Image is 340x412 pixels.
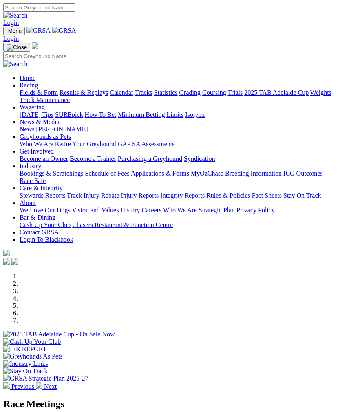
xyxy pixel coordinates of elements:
img: GRSA [52,27,76,34]
a: GAP SA Assessments [118,140,175,147]
img: Stay On Track [3,367,47,375]
a: Become a Trainer [70,155,116,162]
a: Stewards Reports [20,192,65,199]
a: Breeding Information [225,170,282,177]
a: Wagering [20,104,45,111]
a: Applications & Forms [131,170,189,177]
img: Search [3,12,28,19]
div: Industry [20,170,337,185]
a: Integrity Reports [160,192,205,199]
a: Next [36,383,57,390]
a: Stay On Track [283,192,321,199]
a: Vision and Values [72,207,119,214]
a: Retire Your Greyhound [55,140,116,147]
a: Greyhounds as Pets [20,133,71,140]
div: Racing [20,89,337,104]
a: Who We Are [163,207,197,214]
img: chevron-left-pager-white.svg [3,382,10,389]
img: facebook.svg [3,258,10,265]
a: Track Injury Rebate [67,192,119,199]
a: Coursing [202,89,226,96]
a: Rules & Policies [206,192,250,199]
a: Industry [20,163,41,169]
a: Chasers Restaurant & Function Centre [72,221,173,228]
a: History [120,207,140,214]
a: Syndication [184,155,215,162]
a: Grading [179,89,201,96]
a: Privacy Policy [236,207,275,214]
img: logo-grsa-white.png [32,42,38,49]
input: Search [3,52,75,60]
a: Contact GRSA [20,229,59,236]
a: SUREpick [55,111,83,118]
a: Login [3,35,19,42]
span: Previous [11,383,34,390]
a: [PERSON_NAME] [36,126,88,133]
a: Get Involved [20,148,54,155]
a: 2025 TAB Adelaide Cup [244,89,309,96]
a: ICG Outcomes [283,170,322,177]
img: logo-grsa-white.png [3,250,10,256]
a: Weights [310,89,331,96]
button: Toggle navigation [3,43,30,52]
a: Track Maintenance [20,96,70,103]
a: Fact Sheets [252,192,282,199]
a: Results & Replays [60,89,108,96]
div: News & Media [20,126,337,133]
a: Trials [227,89,243,96]
div: Get Involved [20,155,337,163]
a: Fields & Form [20,89,58,96]
img: Search [3,60,28,68]
img: 2025 TAB Adelaide Cup - On Sale Now [3,331,115,338]
img: Close [7,44,27,51]
span: Menu [8,28,22,34]
a: [DATE] Tips [20,111,53,118]
div: Care & Integrity [20,192,337,199]
a: News [20,126,34,133]
img: Greyhounds As Pets [3,353,63,360]
a: Previous [3,383,36,390]
div: Bar & Dining [20,221,337,229]
a: Care & Integrity [20,185,63,192]
img: Cash Up Your Club [3,338,61,345]
span: Next [44,383,57,390]
a: We Love Our Dogs [20,207,70,214]
button: Toggle navigation [3,27,25,35]
input: Search [3,3,75,12]
a: Racing [20,82,38,89]
a: MyOzChase [191,170,223,177]
a: Bookings & Scratchings [20,170,83,177]
a: Injury Reports [121,192,159,199]
a: Race Safe [20,177,46,184]
a: Who We Are [20,140,53,147]
a: Calendar [110,89,133,96]
a: Careers [141,207,161,214]
a: Purchasing a Greyhound [118,155,182,162]
a: Home [20,74,35,81]
img: GRSA Strategic Plan 2025-27 [3,375,88,382]
a: Schedule of Fees [85,170,129,177]
div: Wagering [20,111,337,118]
a: Isolynx [185,111,205,118]
a: Cash Up Your Club [20,221,71,228]
a: Bar & Dining [20,214,55,221]
a: About [20,199,36,206]
a: How To Bet [85,111,117,118]
a: Login To Blackbook [20,236,73,243]
a: Minimum Betting Limits [118,111,183,118]
img: twitter.svg [11,258,18,265]
a: News & Media [20,118,60,125]
img: IER REPORT [3,345,46,353]
img: GRSA [26,27,51,34]
a: Become an Owner [20,155,68,162]
h2: Race Meetings [3,399,337,410]
a: Statistics [154,89,178,96]
a: Tracks [135,89,152,96]
img: Industry Links [3,360,48,367]
div: About [20,207,337,214]
div: Greyhounds as Pets [20,140,337,148]
a: Login [3,19,19,26]
a: Strategic Plan [199,207,235,214]
img: chevron-right-pager-white.svg [36,382,42,389]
